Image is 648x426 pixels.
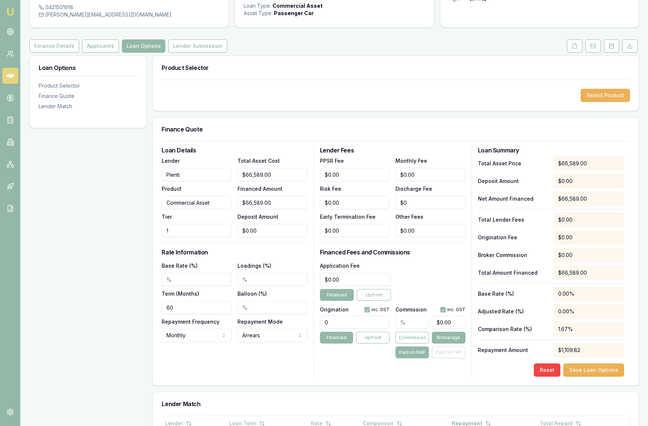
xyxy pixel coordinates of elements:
[29,39,79,53] button: Finance Details
[39,4,219,11] div: 0421501918
[432,332,465,344] button: Brokerage
[162,401,630,407] h3: Lender Match
[395,332,429,344] button: Commission
[478,160,548,167] p: Total Asset Price
[167,39,229,53] a: Lender Submission
[395,224,465,237] input: $
[162,126,630,132] h3: Finance Quote
[395,307,427,312] label: Commission
[554,248,624,263] div: $0.00
[581,89,630,102] button: Select Product
[39,82,137,89] div: Product Selector
[320,224,390,237] input: $
[554,230,624,245] div: $0.00
[274,10,314,17] div: Passenger Car
[554,343,624,358] div: $1,109.82
[320,186,341,192] label: Risk Fee
[320,168,390,181] input: $
[395,186,432,192] label: Discharge Fee
[237,168,307,181] input: $
[440,307,465,313] div: inc. GST
[237,301,307,314] input: %
[478,251,548,259] p: Broker Commission
[237,291,267,297] label: Balloon (%)
[478,147,624,153] h3: Loan Summary
[29,39,81,53] a: Finance Details
[395,196,465,209] input: $
[395,346,429,358] button: Paid on NAF
[478,346,548,354] p: Repayment Amount
[162,291,199,297] label: Term (Months)
[320,214,376,220] label: Early Termination Fee
[237,214,278,220] label: Deposit Amount
[320,158,344,164] label: PPSR Fee
[120,39,167,53] a: Loan Options
[6,7,15,16] img: emu-icon-u.png
[478,177,548,185] p: Deposit Amount
[162,318,219,325] label: Repayment Frequency
[395,316,429,329] input: %
[320,273,391,286] input: $
[168,39,227,53] button: Lender Submission
[320,249,465,255] h3: Financed Fees and Commissions
[320,196,390,209] input: $
[237,263,271,269] label: Loadings (%)
[162,273,232,286] input: %
[478,195,548,203] p: Net Amount Financed
[478,325,548,333] p: Comparison Rate (%)
[162,263,198,269] label: Base Rate (%)
[162,147,307,153] h3: Loan Details
[272,2,323,10] div: Commercial Asset
[554,191,624,206] div: $66,589.00
[395,214,423,220] label: Other Fees
[357,289,391,301] button: Upfront
[39,11,219,18] div: [PERSON_NAME][EMAIL_ADDRESS][DOMAIN_NAME]
[39,65,137,71] h3: Loan Options
[554,286,624,301] div: 0.00%
[237,158,280,164] label: Total Asset Cost
[162,158,180,164] label: Lender
[395,158,427,164] label: Monthly Fee
[162,186,182,192] label: Product
[237,196,307,209] input: $
[162,249,307,255] h3: Rate Information
[244,2,271,10] div: Loan Type:
[478,290,548,298] p: Base Rate (%)
[320,307,349,312] label: Origination
[81,39,120,53] a: Applicants
[395,168,465,181] input: $
[478,308,548,315] p: Adjusted Rate (%)
[320,263,360,269] label: Application Fee
[563,363,624,377] button: Save Loan Options
[364,307,390,313] div: inc. GST
[554,304,624,319] div: 0.00%
[356,332,390,344] button: Upfront
[320,147,465,153] h3: Lender Fees
[82,39,119,53] button: Applicants
[122,39,165,53] button: Loan Options
[534,363,560,377] button: Reset
[162,65,630,71] h3: Product Selector
[478,269,548,277] p: Total Amount Financed
[237,224,307,237] input: $
[244,10,272,17] div: Asset Type :
[237,273,307,286] input: %
[320,289,354,301] button: Financed
[237,318,283,325] label: Repayment Mode
[237,186,282,192] label: Financed Amount
[320,332,353,344] button: Financed
[478,234,548,241] p: Origination Fee
[478,216,548,223] p: Total Lender Fees
[554,174,624,189] div: $0.00
[554,212,624,227] div: $0.00
[162,214,172,220] label: Tier
[39,103,137,110] div: Lender Match
[554,156,624,171] div: $66,589.00
[39,92,137,100] div: Finance Quote
[554,265,624,280] div: $66,589.00
[554,322,624,337] div: 1.67%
